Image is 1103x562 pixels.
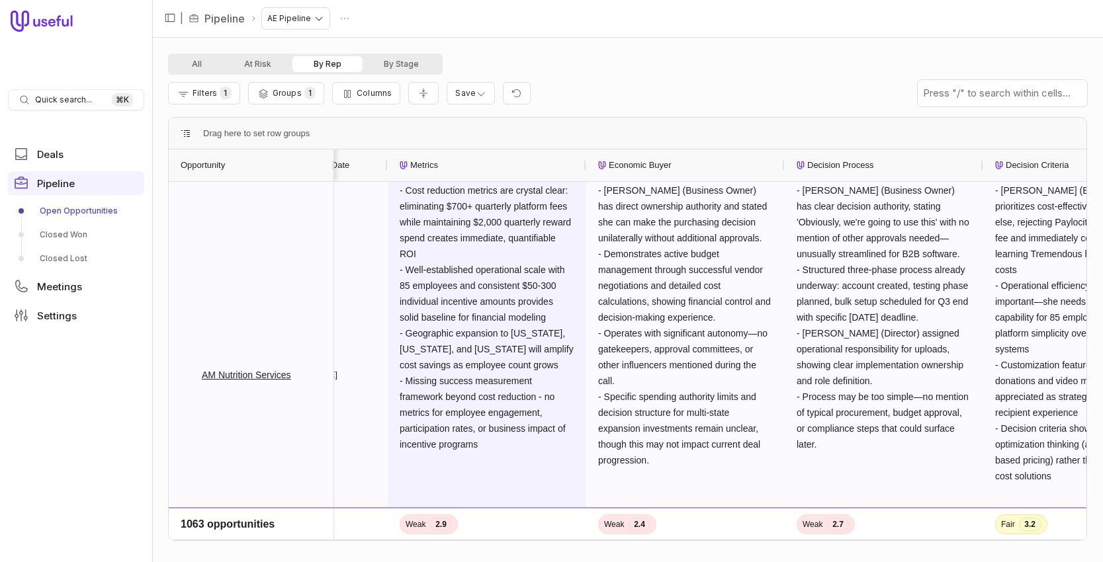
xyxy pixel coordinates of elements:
span: Decision Process [807,157,873,173]
button: Create a new saved view [447,82,495,104]
span: Columns [357,88,392,98]
span: | [180,11,183,26]
span: Drag here to set row groups [203,126,310,141]
button: At Risk [223,56,292,72]
a: Closed Won [8,224,144,245]
span: Save [455,88,476,98]
button: Reset view [503,82,531,105]
div: Decision Process [797,149,971,181]
a: Settings [8,303,144,327]
span: Decision Criteria [1006,157,1069,173]
span: Quick search... [35,95,92,105]
div: Metrics [400,149,574,181]
button: Actions [335,9,355,28]
span: Groups [273,88,302,98]
div: Row Groups [203,126,310,141]
a: Pipeline [204,11,245,26]
kbd: ⌘ K [112,93,133,106]
button: All [171,56,223,72]
span: Metrics [410,157,438,173]
span: 1 [304,87,316,99]
span: Settings [37,311,77,321]
a: Closed Lost [8,248,144,269]
span: 1 [220,87,231,99]
a: Open Opportunities [8,200,144,221]
button: By Stage [363,56,440,72]
span: Opportunity [181,157,225,173]
span: Filters [193,88,217,98]
span: Pipeline [37,179,75,188]
span: - [PERSON_NAME] (Business Owner) has direct ownership authority and stated she can make the purch... [598,185,773,465]
button: Columns [332,82,400,104]
span: - Cost reduction metrics are crystal clear: eliminating $700+ quarterly platform fees while maint... [400,185,576,450]
span: - [PERSON_NAME] (Business Owner) has clear decision authority, stating 'Obviously, we're going to... [797,185,972,450]
button: Collapse sidebar [160,8,180,28]
button: By Rep [292,56,363,72]
button: Collapse all rows [408,82,439,105]
a: Pipeline [8,171,144,195]
span: Deals [37,149,64,159]
button: Group Pipeline [248,82,324,104]
input: Press "/" to search within cells... [918,80,1087,106]
button: Filter Pipeline [168,82,240,104]
a: AM Nutrition Services [202,367,291,383]
div: Pipeline submenu [8,200,144,269]
span: Meetings [37,282,82,292]
div: Economic Buyer [598,149,773,181]
a: Meetings [8,274,144,298]
span: Economic Buyer [609,157,672,173]
a: Deals [8,142,144,166]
